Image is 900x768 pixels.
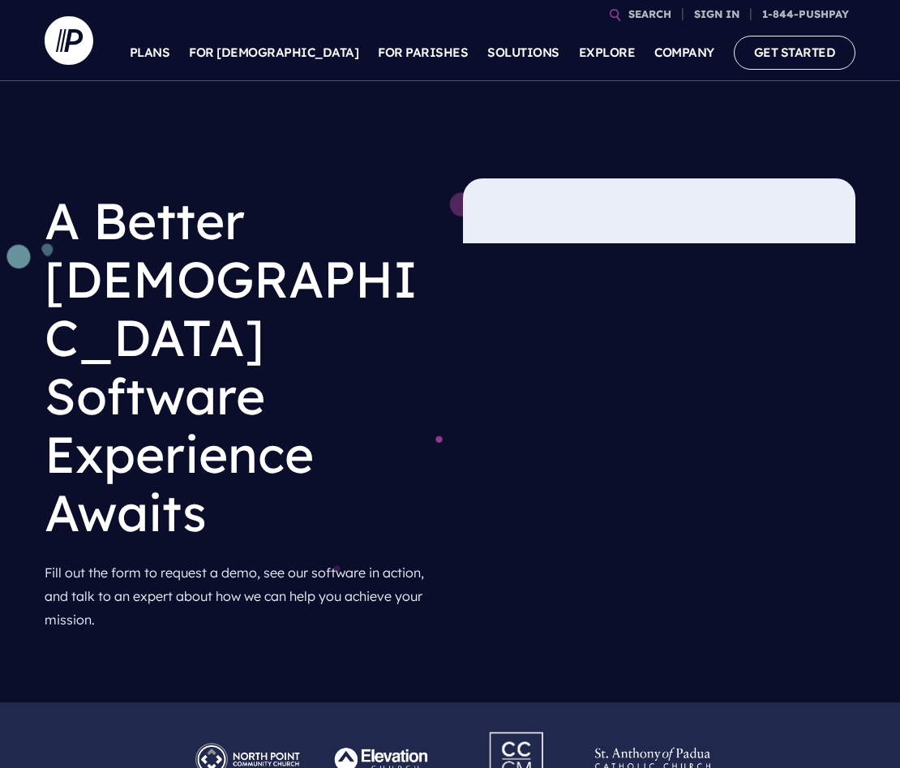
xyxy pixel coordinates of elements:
[654,24,714,81] a: COMPANY
[180,736,315,752] picture: Pushpay_Logo__NorthPoint
[45,555,437,637] p: Fill out the form to request a demo, see our software in action, and talk to an expert about how ...
[189,24,358,81] a: FOR [DEMOGRAPHIC_DATA]
[579,24,636,81] a: EXPLORE
[487,24,559,81] a: SOLUTIONS
[459,722,576,738] picture: Pushpay_Logo__CCM
[378,24,468,81] a: FOR PARISHES
[130,24,170,81] a: PLANS
[585,736,721,752] picture: Pushpay_Logo__StAnthony
[315,736,450,752] picture: Pushpay_Logo__Elevation
[734,36,856,69] a: GET STARTED
[45,178,437,555] h1: A Better [DEMOGRAPHIC_DATA] Software Experience Awaits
